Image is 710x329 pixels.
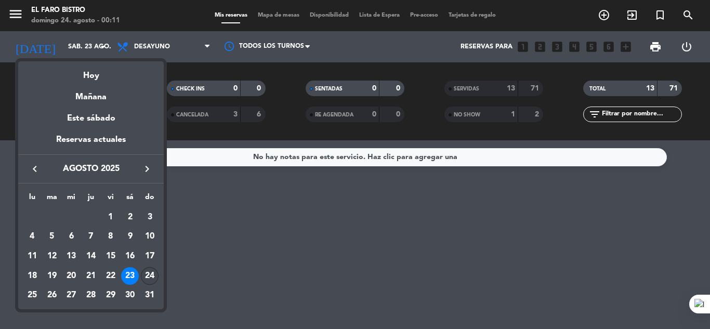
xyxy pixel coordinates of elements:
[140,246,160,266] td: 17 de agosto de 2025
[43,267,61,285] div: 19
[44,162,138,176] span: agosto 2025
[43,287,61,305] div: 26
[18,61,164,83] div: Hoy
[140,191,160,207] th: domingo
[18,133,164,154] div: Reservas actuales
[121,267,139,285] div: 23
[82,228,100,245] div: 7
[102,208,120,226] div: 1
[141,163,153,175] i: keyboard_arrow_right
[61,227,81,247] td: 6 de agosto de 2025
[140,266,160,286] td: 24 de agosto de 2025
[81,246,101,266] td: 14 de agosto de 2025
[121,227,140,247] td: 9 de agosto de 2025
[121,247,139,265] div: 16
[121,207,140,227] td: 2 de agosto de 2025
[22,286,42,306] td: 25 de agosto de 2025
[81,286,101,306] td: 28 de agosto de 2025
[23,228,41,245] div: 4
[42,266,62,286] td: 19 de agosto de 2025
[61,191,81,207] th: miércoles
[141,228,159,245] div: 10
[121,228,139,245] div: 9
[121,191,140,207] th: sábado
[82,287,100,305] div: 28
[23,247,41,265] div: 11
[23,287,41,305] div: 25
[61,266,81,286] td: 20 de agosto de 2025
[101,191,121,207] th: viernes
[81,191,101,207] th: jueves
[43,228,61,245] div: 5
[62,228,80,245] div: 6
[121,287,139,305] div: 30
[18,104,164,133] div: Este sábado
[121,286,140,306] td: 30 de agosto de 2025
[101,246,121,266] td: 15 de agosto de 2025
[62,287,80,305] div: 27
[22,207,101,227] td: AGO.
[101,227,121,247] td: 8 de agosto de 2025
[42,191,62,207] th: martes
[22,266,42,286] td: 18 de agosto de 2025
[102,287,120,305] div: 29
[101,266,121,286] td: 22 de agosto de 2025
[23,267,41,285] div: 18
[22,191,42,207] th: lunes
[62,247,80,265] div: 13
[140,207,160,227] td: 3 de agosto de 2025
[42,286,62,306] td: 26 de agosto de 2025
[22,246,42,266] td: 11 de agosto de 2025
[82,247,100,265] div: 14
[61,286,81,306] td: 27 de agosto de 2025
[62,267,80,285] div: 20
[102,247,120,265] div: 15
[61,246,81,266] td: 13 de agosto de 2025
[140,227,160,247] td: 10 de agosto de 2025
[101,286,121,306] td: 29 de agosto de 2025
[140,286,160,306] td: 31 de agosto de 2025
[43,247,61,265] div: 12
[141,287,159,305] div: 31
[18,83,164,104] div: Mañana
[25,162,44,176] button: keyboard_arrow_left
[141,208,159,226] div: 3
[121,208,139,226] div: 2
[102,267,120,285] div: 22
[82,267,100,285] div: 21
[121,266,140,286] td: 23 de agosto de 2025
[121,246,140,266] td: 16 de agosto de 2025
[101,207,121,227] td: 1 de agosto de 2025
[22,227,42,247] td: 4 de agosto de 2025
[42,246,62,266] td: 12 de agosto de 2025
[29,163,41,175] i: keyboard_arrow_left
[141,247,159,265] div: 17
[42,227,62,247] td: 5 de agosto de 2025
[81,266,101,286] td: 21 de agosto de 2025
[138,162,156,176] button: keyboard_arrow_right
[141,267,159,285] div: 24
[102,228,120,245] div: 8
[81,227,101,247] td: 7 de agosto de 2025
